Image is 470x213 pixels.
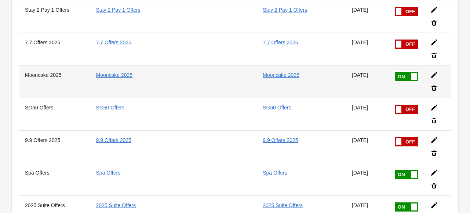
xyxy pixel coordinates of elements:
th: Spa Offers [19,163,90,195]
td: [DATE] [346,130,388,163]
td: [DATE] [346,163,388,195]
a: Stay 2 Pay 1 Offers [96,7,141,13]
a: Mooncake 2025 [96,72,133,78]
th: SG60 Offers [19,98,90,130]
th: Mooncake 2025 [19,65,90,98]
a: Spa Offers [263,170,287,176]
a: 2025 Suite Offers [96,202,136,208]
a: 9.9 Offers 2025 [96,137,131,143]
th: 7.7 Offers 2025 [19,33,90,65]
a: Spa Offers [96,170,121,176]
td: [DATE] [346,98,388,130]
a: Stay 2 Pay 1 Offers [263,7,307,13]
td: [DATE] [346,33,388,65]
a: Mooncake 2025 [263,72,299,78]
th: 9.9 Offers 2025 [19,130,90,163]
a: 9.9 Offers 2025 [263,137,298,143]
a: 7.7 Offers 2025 [263,40,298,45]
a: 7.7 Offers 2025 [96,40,131,45]
a: SG60 Offers [263,105,291,111]
td: [DATE] [346,65,388,98]
a: 2025 Suite Offers [263,202,303,208]
a: SG60 Offers [96,105,125,111]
